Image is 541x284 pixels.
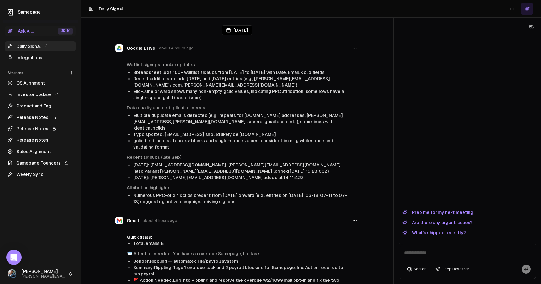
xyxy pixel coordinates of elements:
[22,269,65,274] span: [PERSON_NAME]
[5,266,76,281] button: [PERSON_NAME][PERSON_NAME][EMAIL_ADDRESS]
[5,101,76,111] a: Product and Eng
[8,269,16,278] img: 1695405595226.jpeg
[5,158,76,168] a: Samepage Founders
[5,89,76,100] a: Investor Update
[5,68,76,78] div: Streams
[18,10,41,15] span: Samepage
[8,28,34,34] div: Ask AI...
[5,135,76,145] a: Release Notes
[58,28,73,35] div: ⌘ +K
[5,26,76,36] button: Ask AI...⌘+K
[99,6,123,12] h1: Daily Signal
[5,124,76,134] a: Release Notes
[5,53,76,63] a: Integrations
[22,274,65,279] span: [PERSON_NAME][EMAIL_ADDRESS]
[5,169,76,179] a: Weekly Sync
[6,250,22,265] div: Open Intercom Messenger
[5,78,76,88] a: CS Alignment
[5,112,76,122] a: Release Notes
[5,41,76,51] a: Daily Signal
[5,146,76,157] a: Sales Alignment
